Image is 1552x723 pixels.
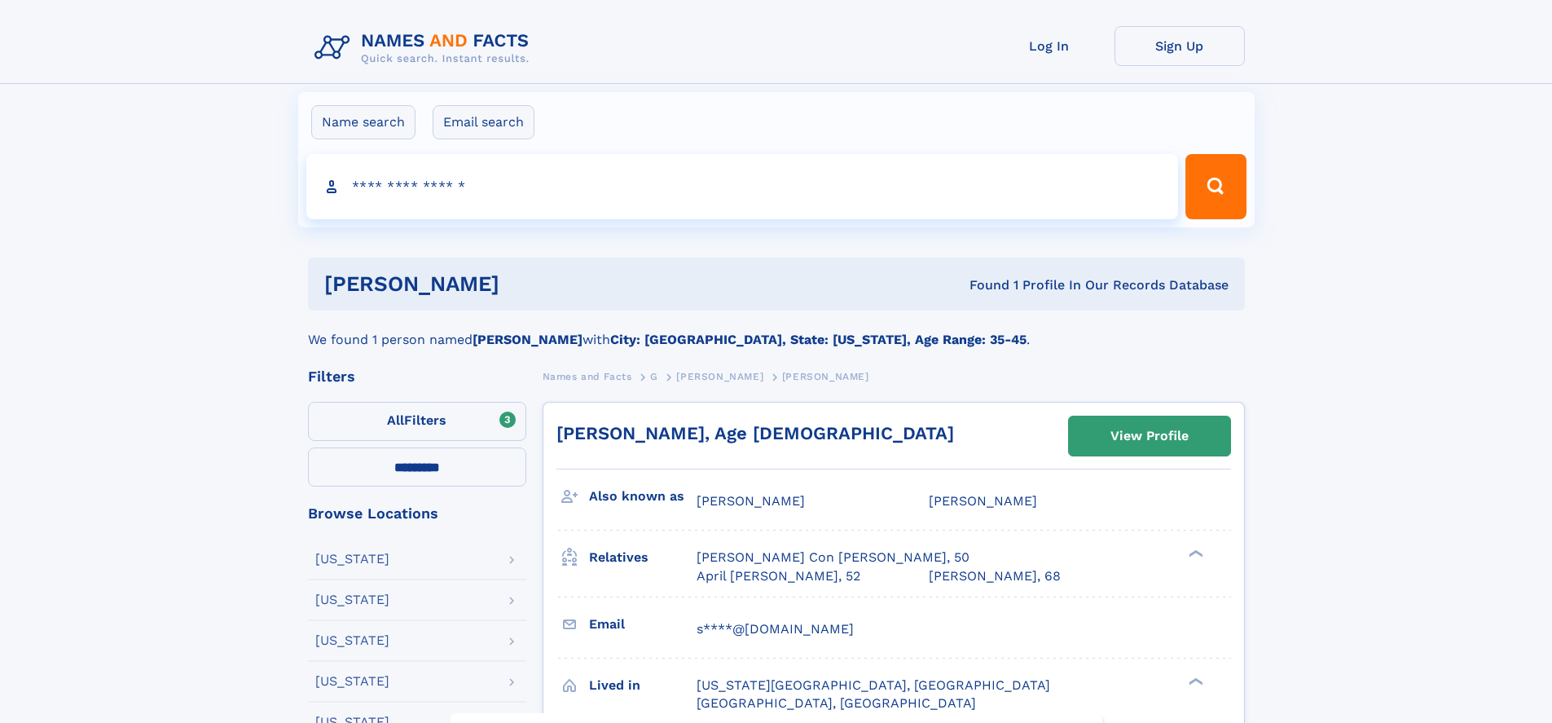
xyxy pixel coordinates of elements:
div: Found 1 Profile In Our Records Database [734,276,1229,294]
h1: [PERSON_NAME] [324,274,735,294]
span: [GEOGRAPHIC_DATA], [GEOGRAPHIC_DATA] [697,695,976,711]
h3: Email [589,611,697,638]
span: [PERSON_NAME] [929,493,1037,509]
span: [PERSON_NAME] [676,371,763,382]
a: Sign Up [1115,26,1245,66]
div: ❯ [1185,676,1204,686]
a: April [PERSON_NAME], 52 [697,567,860,585]
a: G [650,366,658,386]
span: [PERSON_NAME] [697,493,805,509]
a: [PERSON_NAME] Con [PERSON_NAME], 50 [697,549,969,566]
a: Names and Facts [543,366,632,386]
div: View Profile [1110,417,1189,455]
div: Filters [308,369,526,384]
img: Logo Names and Facts [308,26,543,70]
span: [US_STATE][GEOGRAPHIC_DATA], [GEOGRAPHIC_DATA] [697,677,1050,693]
div: [US_STATE] [315,675,389,688]
h3: Also known as [589,483,697,510]
button: Search Button [1185,154,1246,219]
h3: Lived in [589,672,697,699]
a: [PERSON_NAME] [676,366,763,386]
label: Filters [308,402,526,441]
input: search input [306,154,1179,219]
b: City: [GEOGRAPHIC_DATA], State: [US_STATE], Age Range: 35-45 [610,332,1027,347]
div: [US_STATE] [315,593,389,606]
a: Log In [984,26,1115,66]
h3: Relatives [589,544,697,571]
b: [PERSON_NAME] [473,332,583,347]
span: [PERSON_NAME] [782,371,869,382]
div: [US_STATE] [315,553,389,566]
div: We found 1 person named with . [308,311,1245,350]
span: G [650,371,658,382]
div: ❯ [1185,549,1204,559]
label: Name search [311,105,415,139]
span: All [387,412,404,428]
a: [PERSON_NAME], Age [DEMOGRAPHIC_DATA] [556,423,954,443]
a: [PERSON_NAME], 68 [929,567,1061,585]
div: Browse Locations [308,506,526,521]
label: Email search [433,105,534,139]
div: [US_STATE] [315,634,389,647]
a: View Profile [1069,417,1230,456]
